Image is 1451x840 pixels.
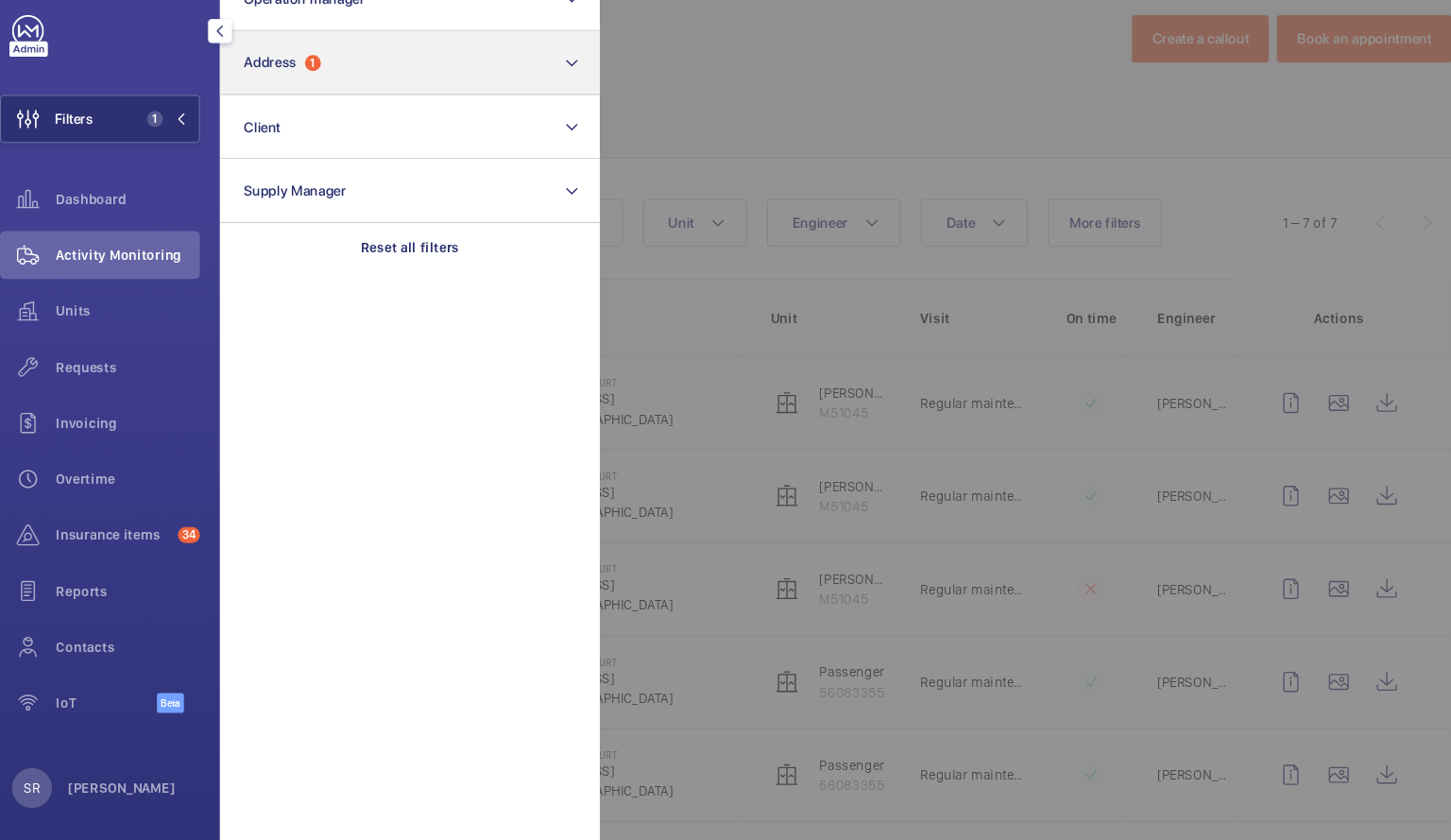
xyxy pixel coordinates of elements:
span: Dashboard [72,210,208,229]
span: Requests [72,369,208,387]
span: Activity Monitoring [72,263,208,282]
button: Filters1 [19,121,208,166]
p: SR [42,766,57,785]
span: Beta [167,686,193,705]
span: 34 [187,529,208,544]
span: Filters [71,134,107,153]
span: Overtime [72,474,208,493]
span: 1 [158,136,173,151]
span: Reports [72,580,208,599]
span: Insurance items [72,527,179,546]
span: Units [72,316,208,334]
p: [PERSON_NAME] [83,766,185,785]
span: Contacts [72,633,208,652]
span: IoT [72,686,167,705]
span: Invoicing [72,421,208,440]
